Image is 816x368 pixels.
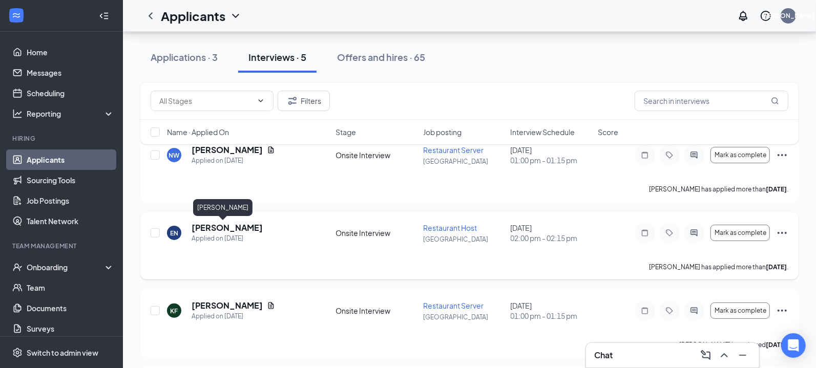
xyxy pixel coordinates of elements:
div: Offers and hires · 65 [337,51,425,63]
input: Search in interviews [635,91,788,111]
p: [PERSON_NAME] interviewed . [679,340,788,349]
span: 01:00 pm - 01:15 pm [511,311,592,321]
div: Applied on [DATE] [192,311,275,321]
p: [PERSON_NAME] has applied more than . [649,263,788,271]
svg: Ellipses [776,149,788,161]
p: [GEOGRAPHIC_DATA] [423,313,505,321]
div: Applied on [DATE] [192,156,275,166]
div: Applied on [DATE] [192,233,263,244]
div: Onsite Interview [336,306,417,316]
span: Name · Applied On [167,127,229,137]
div: Onboarding [27,262,106,272]
h1: Applicants [161,7,225,25]
button: ChevronUp [716,347,733,363]
svg: Note [639,229,651,237]
svg: MagnifyingGlass [771,97,779,105]
a: Talent Network [27,211,114,231]
div: [DATE] [511,145,592,165]
p: [PERSON_NAME] has applied more than . [649,185,788,193]
div: Onsite Interview [336,150,417,160]
svg: Analysis [12,109,23,119]
a: Applicants [27,149,114,170]
div: Open Intercom Messenger [781,333,806,358]
svg: Ellipses [776,227,788,239]
svg: Note [639,151,651,159]
svg: ChevronDown [229,10,242,22]
button: Minimize [735,347,751,363]
a: Home [27,42,114,62]
span: Restaurant Server [423,301,484,310]
svg: Filter [286,95,299,107]
h3: Chat [594,350,613,361]
b: [DATE] [766,185,787,193]
svg: Collapse [99,11,109,21]
div: Team Management [12,242,112,250]
div: KF [171,307,178,315]
div: [PERSON_NAME] [193,199,253,216]
a: Sourcing Tools [27,170,114,190]
h5: [PERSON_NAME] [192,222,263,233]
b: [DATE] [766,341,787,349]
div: [DATE] [511,223,592,243]
svg: Minimize [737,349,749,361]
svg: Ellipses [776,305,788,317]
svg: Note [639,307,651,315]
div: Applications · 3 [151,51,218,63]
button: Mark as complete [710,302,770,319]
span: 02:00 pm - 02:15 pm [511,233,592,243]
div: EN [170,229,178,237]
h5: [PERSON_NAME] [192,300,263,311]
svg: ComposeMessage [700,349,712,361]
svg: Tag [663,307,676,315]
a: Team [27,277,114,298]
svg: Notifications [737,10,749,22]
svg: Tag [663,151,676,159]
svg: ChevronLeft [144,10,157,22]
svg: Document [267,301,275,310]
svg: Settings [12,348,23,358]
span: Interview Schedule [511,127,575,137]
svg: WorkstreamLogo [11,10,22,20]
b: [DATE] [766,263,787,271]
svg: QuestionInfo [760,10,772,22]
svg: ActiveChat [688,229,700,237]
span: 01:00 pm - 01:15 pm [511,155,592,165]
a: Documents [27,298,114,318]
svg: UserCheck [12,262,23,272]
a: Surveys [27,318,114,339]
div: [DATE] [511,300,592,321]
svg: ChevronUp [718,349,730,361]
a: Scheduling [27,83,114,103]
div: Hiring [12,134,112,143]
span: Mark as complete [715,229,766,236]
button: Filter Filters [278,91,330,111]
span: Mark as complete [715,307,766,314]
span: Score [598,127,618,137]
span: Restaurant Host [423,223,477,232]
div: Interviews · 5 [248,51,306,63]
span: Mark as complete [715,151,766,159]
div: [PERSON_NAME] [762,11,815,20]
span: Stage [336,127,356,137]
a: Messages [27,62,114,83]
input: All Stages [159,95,253,106]
div: Reporting [27,109,115,119]
svg: ChevronDown [257,97,265,105]
div: Switch to admin view [27,348,98,358]
button: Mark as complete [710,225,770,241]
button: Mark as complete [710,147,770,163]
a: Job Postings [27,190,114,211]
span: Job posting [423,127,462,137]
svg: Tag [663,229,676,237]
button: ComposeMessage [698,347,714,363]
svg: ActiveChat [688,151,700,159]
p: [GEOGRAPHIC_DATA] [423,157,505,166]
svg: ActiveChat [688,307,700,315]
p: [GEOGRAPHIC_DATA] [423,235,505,244]
div: NW [169,151,180,160]
div: Onsite Interview [336,228,417,238]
